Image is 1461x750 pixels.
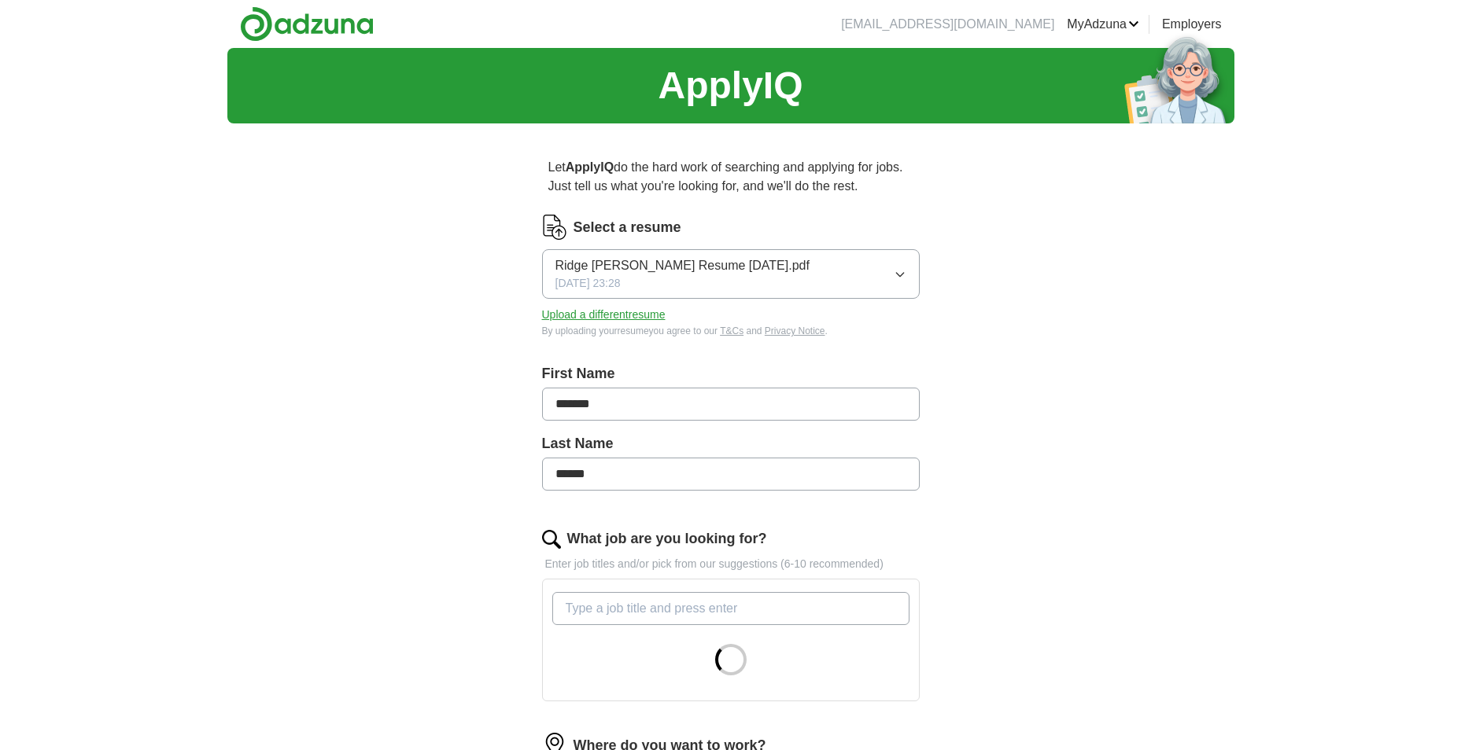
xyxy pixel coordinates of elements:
[542,324,920,338] div: By uploading your resume you agree to our and .
[841,15,1054,34] li: [EMAIL_ADDRESS][DOMAIN_NAME]
[555,275,621,292] span: [DATE] 23:28
[1067,15,1139,34] a: MyAdzuna
[542,307,666,323] button: Upload a differentresume
[555,256,810,275] span: Ridge [PERSON_NAME] Resume [DATE].pdf
[574,217,681,238] label: Select a resume
[720,325,743,336] a: T&Cs
[542,152,920,202] p: Let do the hard work of searching and applying for jobs. Just tell us what you're looking for, an...
[552,592,909,625] input: Type a job title and press enter
[542,433,920,454] label: Last Name
[542,556,920,572] p: Enter job titles and/or pick from our suggestions (6-10 recommended)
[542,363,920,384] label: First Name
[542,215,567,240] img: CV Icon
[658,57,802,114] h1: ApplyIQ
[542,530,561,549] img: search.png
[566,160,614,174] strong: ApplyIQ
[240,6,374,42] img: Adzuna logo
[765,325,825,336] a: Privacy Notice
[1162,15,1222,34] a: Employers
[542,249,920,299] button: Ridge [PERSON_NAME] Resume [DATE].pdf[DATE] 23:28
[567,528,767,550] label: What job are you looking for?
